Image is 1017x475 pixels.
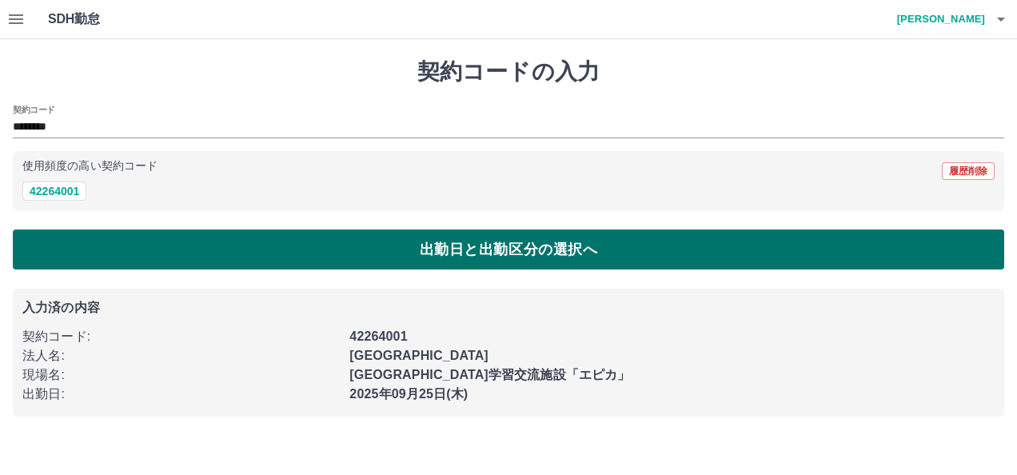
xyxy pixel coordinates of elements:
[349,387,468,401] b: 2025年09月25日(木)
[22,365,340,385] p: 現場名 :
[349,329,407,343] b: 42264001
[22,346,340,365] p: 法人名 :
[349,368,630,381] b: [GEOGRAPHIC_DATA]学習交流施設「エピカ」
[13,58,1004,86] h1: 契約コードの入力
[22,182,86,201] button: 42264001
[22,161,158,172] p: 使用頻度の高い契約コード
[349,349,489,362] b: [GEOGRAPHIC_DATA]
[22,385,340,404] p: 出勤日 :
[13,230,1004,269] button: 出勤日と出勤区分の選択へ
[22,301,995,314] p: 入力済の内容
[13,103,55,116] h2: 契約コード
[942,162,995,180] button: 履歴削除
[22,327,340,346] p: 契約コード :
